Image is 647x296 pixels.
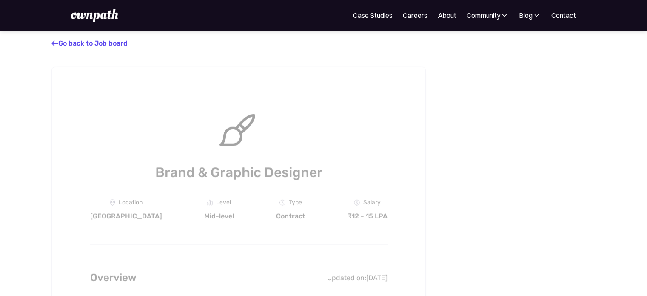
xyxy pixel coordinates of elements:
div: Contract [276,212,305,221]
div: Community [467,10,500,20]
a: Careers [403,10,428,20]
div: Mid-level [204,212,234,221]
div: Type [288,199,302,206]
h2: Overview [90,270,136,286]
a: About [438,10,456,20]
div: [GEOGRAPHIC_DATA] [90,212,162,221]
a: Case Studies [353,10,393,20]
div: Location [118,199,142,206]
div: Level [216,199,231,206]
div: Community [467,10,509,20]
span:  [51,39,58,48]
img: Clock Icon - Job Board X Webflow Template [279,200,285,206]
div: [DATE] [366,273,387,282]
img: Location Icon - Job Board X Webflow Template [109,199,115,206]
a: Go back to Job board [51,39,128,47]
img: Graph Icon - Job Board X Webflow Template [207,200,213,206]
img: Money Icon - Job Board X Webflow Template [354,200,360,206]
h1: Brand & Graphic Designer [90,163,387,182]
div: ₹12 - 15 LPA [347,212,387,221]
div: Updated on: [327,273,366,282]
div: Salary [363,199,381,206]
div: Blog [519,10,533,20]
a: Contact [551,10,576,20]
div: Blog [519,10,541,20]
